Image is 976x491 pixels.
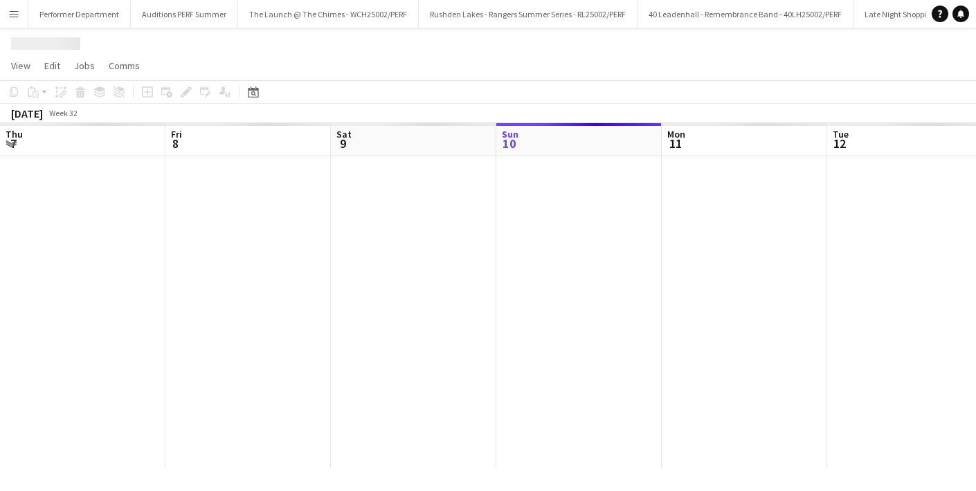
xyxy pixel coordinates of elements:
button: 40 Leadenhall - Remembrance Band - 40LH25002/PERF [638,1,853,28]
a: Jobs [69,57,100,75]
span: Sat [336,128,352,140]
span: Jobs [74,59,95,72]
span: Edit [44,59,60,72]
button: Auditions PERF Summer [131,1,238,28]
span: Comms [109,59,140,72]
a: Edit [39,57,66,75]
a: View [6,57,36,75]
div: [DATE] [11,106,43,120]
span: Week 32 [46,108,80,118]
span: View [11,59,30,72]
span: Mon [667,128,685,140]
span: Fri [171,128,182,140]
button: The Launch @ The Chimes - WCH25002/PERF [238,1,419,28]
span: 9 [334,136,352,151]
button: Rushden Lakes - Rangers Summer Series - RL25002/PERF [419,1,638,28]
span: Sun [502,128,518,140]
span: Tue [833,128,849,140]
a: Comms [103,57,145,75]
button: Performer Department [28,1,131,28]
span: 11 [665,136,685,151]
span: 7 [3,136,23,151]
span: 8 [169,136,182,151]
span: 12 [831,136,849,151]
span: Thu [6,128,23,140]
span: 10 [500,136,518,151]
